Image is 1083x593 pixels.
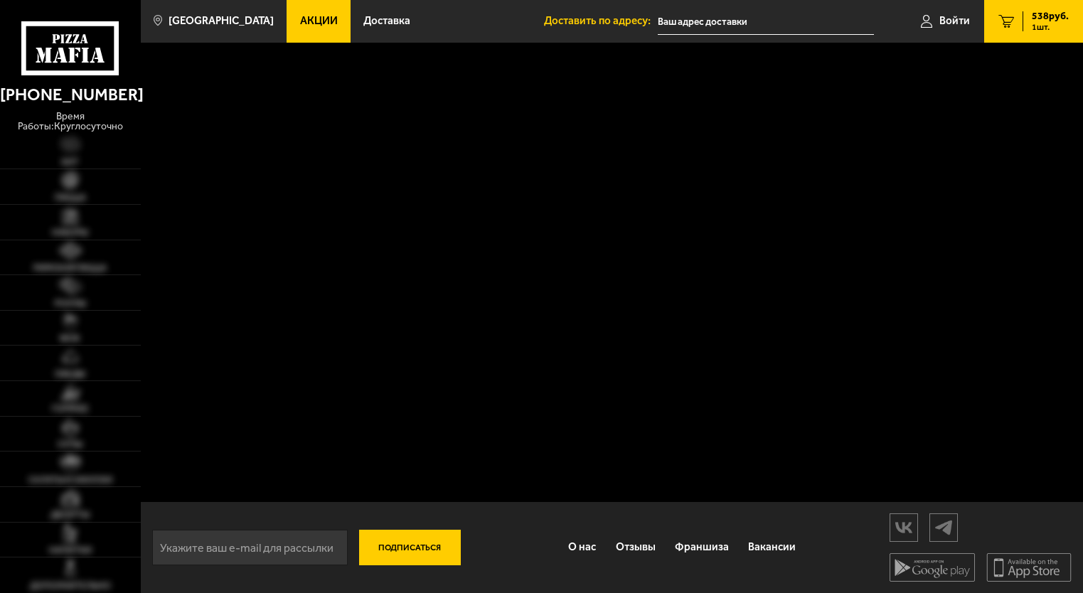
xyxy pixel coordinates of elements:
[152,530,348,565] input: Укажите ваш e-mail для рассылки
[359,530,461,565] button: Подписаться
[300,16,338,26] span: Акции
[55,299,86,309] span: Роллы
[1032,11,1069,21] span: 538 руб.
[169,16,274,26] span: [GEOGRAPHIC_DATA]
[559,529,606,566] a: О нас
[58,440,82,449] span: Супы
[55,370,85,379] span: Обеды
[61,158,79,167] span: Хит
[665,529,738,566] a: Франшиза
[939,16,970,26] span: Войти
[890,515,917,540] img: vk
[544,16,658,26] span: Доставить по адресу:
[28,476,112,485] span: Салаты и закуски
[1032,23,1069,31] span: 1 шт.
[50,511,90,520] span: Десерты
[363,16,410,26] span: Доставка
[52,228,88,237] span: Наборы
[739,529,806,566] a: Вакансии
[606,529,665,566] a: Отзывы
[658,9,875,35] input: Ваш адрес доставки
[52,405,89,414] span: Горячее
[60,334,80,343] span: WOK
[930,515,957,540] img: tg
[30,582,111,591] span: Дополнительно
[55,193,86,203] span: Пицца
[33,264,107,273] span: Римская пицца
[49,546,92,555] span: Напитки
